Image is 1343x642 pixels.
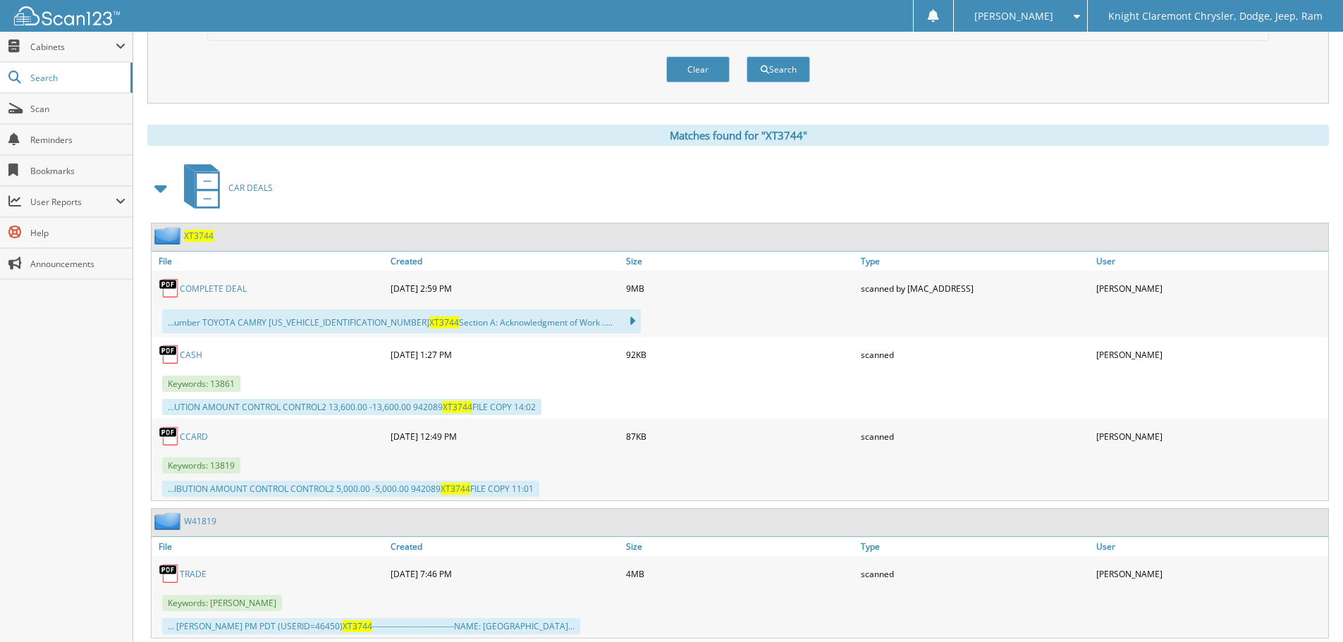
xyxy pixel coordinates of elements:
[30,134,125,146] span: Reminders
[30,227,125,239] span: Help
[184,515,216,527] a: W41819
[159,344,180,365] img: PDF.png
[162,457,240,474] span: Keywords: 13819
[666,56,730,82] button: Clear
[857,422,1093,450] div: scanned
[30,41,116,53] span: Cabinets
[152,537,387,556] a: File
[623,560,858,588] div: 4MB
[623,274,858,302] div: 9MB
[623,252,858,271] a: Size
[162,618,580,634] div: ... [PERSON_NAME] PM PDT (USERID=46450) -----------------------------NAME: [GEOGRAPHIC_DATA]...
[162,309,641,333] div: ...umber TOYOTA CAMRY [US_VEHICLE_IDENTIFICATION_NUMBER] Section A: Acknowledgment of Work .....
[857,252,1093,271] a: Type
[162,399,541,415] div: ...UTION AMOUNT CONTROL CONTROL2 13,600.00 -13,600.00 942089 FILE COPY 14:02
[623,537,858,556] a: Size
[162,376,240,392] span: Keywords: 13861
[441,483,470,495] span: XT3744
[159,426,180,447] img: PDF.png
[857,274,1093,302] div: scanned by [MAC_ADDRESS]
[184,230,214,242] a: XT3744
[857,537,1093,556] a: Type
[1093,340,1328,369] div: [PERSON_NAME]
[387,274,623,302] div: [DATE] 2:59 PM
[387,340,623,369] div: [DATE] 1:27 PM
[159,278,180,299] img: PDF.png
[747,56,810,82] button: Search
[857,560,1093,588] div: scanned
[387,560,623,588] div: [DATE] 7:46 PM
[30,72,123,84] span: Search
[974,12,1053,20] span: [PERSON_NAME]
[30,103,125,115] span: Scan
[387,537,623,556] a: Created
[1108,12,1323,20] span: Knight Claremont Chrysler, Dodge, Jeep, Ram
[30,258,125,270] span: Announcements
[162,595,282,611] span: Keywords: [PERSON_NAME]
[1093,274,1328,302] div: [PERSON_NAME]
[180,283,247,295] a: COMPLETE DEAL
[429,316,459,328] span: XT3744
[623,340,858,369] div: 92KB
[180,349,202,361] a: CASH
[30,165,125,177] span: Bookmarks
[147,125,1329,146] div: Matches found for "XT3744"
[152,252,387,271] a: File
[387,252,623,271] a: Created
[154,512,184,530] img: folder2.png
[1093,252,1328,271] a: User
[623,422,858,450] div: 87KB
[228,182,273,194] span: CAR DEALS
[1093,422,1328,450] div: [PERSON_NAME]
[154,227,184,245] img: folder2.png
[1273,574,1343,642] iframe: Chat Widget
[30,196,116,208] span: User Reports
[1093,537,1328,556] a: User
[180,431,208,443] a: CCARD
[180,568,207,580] a: TRADE
[857,340,1093,369] div: scanned
[343,620,372,632] span: XT3744
[1093,560,1328,588] div: [PERSON_NAME]
[176,160,273,216] a: CAR DEALS
[443,401,472,413] span: XT3744
[14,6,120,25] img: scan123-logo-white.svg
[159,563,180,584] img: PDF.png
[162,481,539,497] div: ...IBUTION AMOUNT CONTROL CONTROL2 5,000.00 -5,000.00 942089 FILE COPY 11:01
[387,422,623,450] div: [DATE] 12:49 PM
